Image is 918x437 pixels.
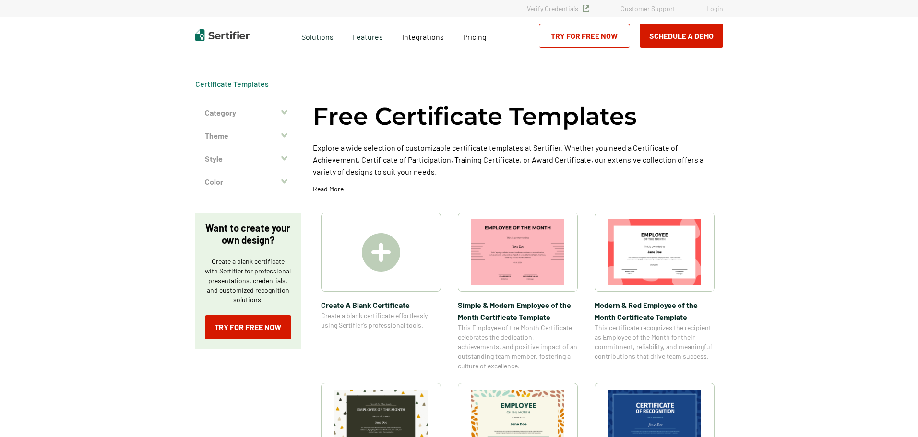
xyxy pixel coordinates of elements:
[706,4,723,12] a: Login
[205,257,291,305] p: Create a blank certificate with Sertifier for professional presentations, credentials, and custom...
[362,233,400,272] img: Create A Blank Certificate
[595,213,715,371] a: Modern & Red Employee of the Month Certificate TemplateModern & Red Employee of the Month Certifi...
[313,184,344,194] p: Read More
[471,219,564,285] img: Simple & Modern Employee of the Month Certificate Template
[313,101,637,132] h1: Free Certificate Templates
[595,299,715,323] span: Modern & Red Employee of the Month Certificate Template
[205,222,291,246] p: Want to create your own design?
[195,124,301,147] button: Theme
[458,213,578,371] a: Simple & Modern Employee of the Month Certificate TemplateSimple & Modern Employee of the Month C...
[583,5,589,12] img: Verified
[402,32,444,41] span: Integrations
[353,30,383,42] span: Features
[527,4,589,12] a: Verify Credentials
[195,79,269,89] div: Breadcrumb
[539,24,630,48] a: Try for Free Now
[608,219,701,285] img: Modern & Red Employee of the Month Certificate Template
[458,323,578,371] span: This Employee of the Month Certificate celebrates the dedication, achievements, and positive impa...
[301,30,334,42] span: Solutions
[458,299,578,323] span: Simple & Modern Employee of the Month Certificate Template
[595,323,715,361] span: This certificate recognizes the recipient as Employee of the Month for their commitment, reliabil...
[195,79,269,89] span: Certificate Templates
[321,311,441,330] span: Create a blank certificate effortlessly using Sertifier’s professional tools.
[195,29,250,41] img: Sertifier | Digital Credentialing Platform
[463,32,487,41] span: Pricing
[205,315,291,339] a: Try for Free Now
[620,4,675,12] a: Customer Support
[321,299,441,311] span: Create A Blank Certificate
[313,142,723,177] p: Explore a wide selection of customizable certificate templates at Sertifier. Whether you need a C...
[195,79,269,88] a: Certificate Templates
[195,101,301,124] button: Category
[463,30,487,42] a: Pricing
[402,30,444,42] a: Integrations
[195,147,301,170] button: Style
[195,170,301,193] button: Color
